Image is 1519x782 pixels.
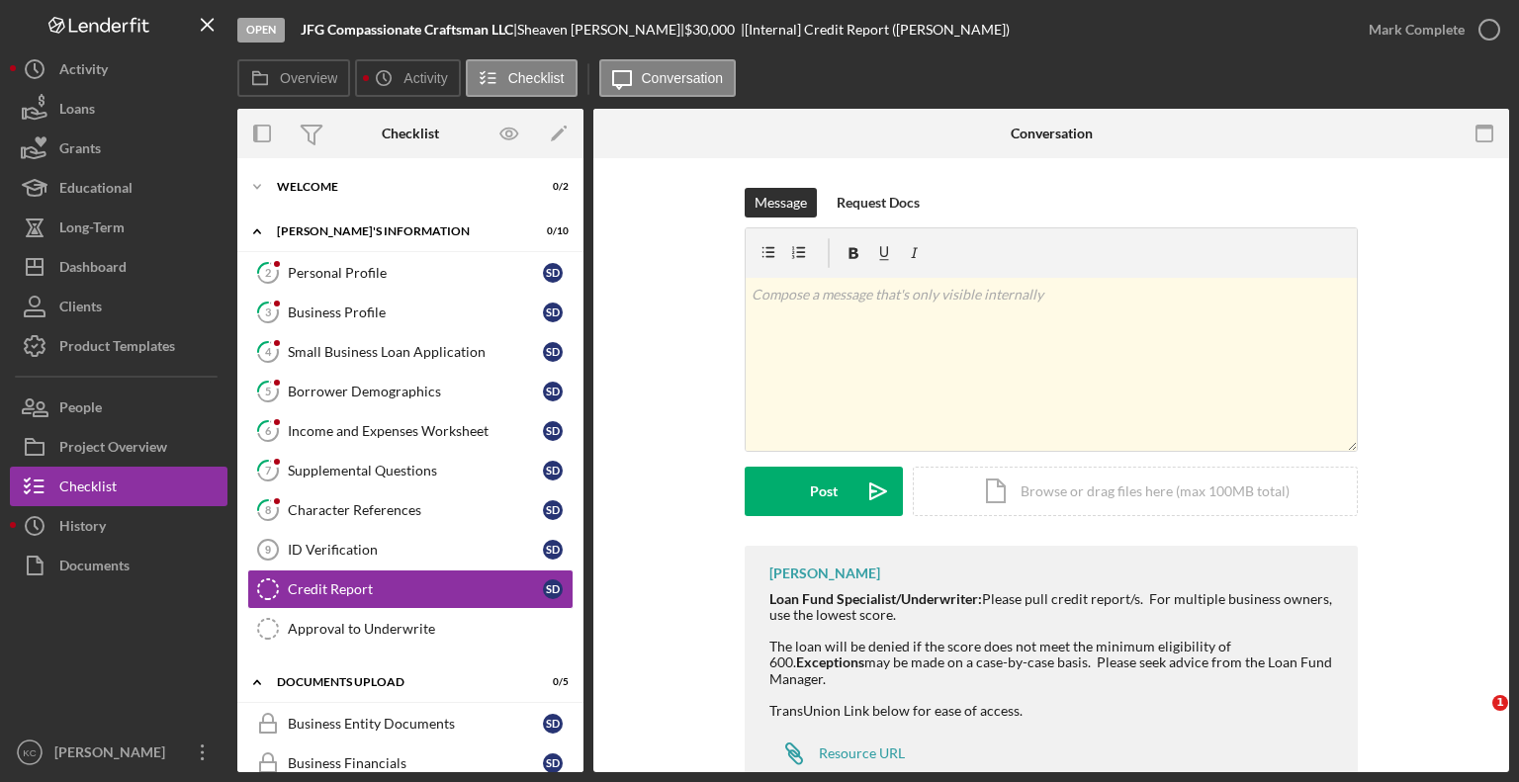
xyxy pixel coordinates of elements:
[533,181,569,193] div: 0 / 2
[543,500,563,520] div: S D
[1349,10,1509,49] button: Mark Complete
[288,423,543,439] div: Income and Expenses Worksheet
[59,208,125,252] div: Long-Term
[247,332,574,372] a: 4Small Business Loan ApplicationSD
[59,427,167,472] div: Project Overview
[382,126,439,141] div: Checklist
[466,59,578,97] button: Checklist
[533,676,569,688] div: 0 / 5
[10,506,227,546] button: History
[247,253,574,293] a: 2Personal ProfileSD
[10,467,227,506] button: Checklist
[265,385,271,397] tspan: 5
[59,247,127,292] div: Dashboard
[288,716,543,732] div: Business Entity Documents
[247,293,574,332] a: 3Business ProfileSD
[265,305,271,318] tspan: 3
[769,590,982,607] strong: Loan Fund Specialist/Underwriter:
[837,188,920,217] div: Request Docs
[543,421,563,441] div: S D
[543,753,563,773] div: S D
[59,467,117,511] div: Checklist
[684,21,735,38] span: $30,000
[769,703,1338,719] div: TransUnion Link below for ease of access.
[810,467,838,516] div: Post
[1492,695,1508,711] span: 1
[59,168,133,213] div: Educational
[796,653,864,670] strong: Exceptions
[10,427,227,467] a: Project Overview
[10,733,227,772] button: KC[PERSON_NAME]
[403,70,447,86] label: Activity
[277,181,519,193] div: WELCOME
[745,467,903,516] button: Post
[508,70,565,86] label: Checklist
[543,303,563,322] div: S D
[288,344,543,360] div: Small Business Loan Application
[59,388,102,432] div: People
[642,70,724,86] label: Conversation
[265,503,271,516] tspan: 8
[10,326,227,366] button: Product Templates
[247,451,574,490] a: 7Supplemental QuestionsSD
[277,676,519,688] div: DOCUMENTS UPLOAD
[301,21,513,38] b: JFG Compassionate Craftsman LLC
[819,745,905,761] div: Resource URL
[1011,126,1093,141] div: Conversation
[10,168,227,208] button: Educational
[59,129,101,173] div: Grants
[769,565,880,581] div: [PERSON_NAME]
[543,714,563,734] div: S D
[10,546,227,585] button: Documents
[10,388,227,427] button: People
[288,265,543,281] div: Personal Profile
[827,188,930,217] button: Request Docs
[59,506,106,551] div: History
[1369,10,1465,49] div: Mark Complete
[23,747,36,758] text: KC
[288,755,543,771] div: Business Financials
[288,581,543,597] div: Credit Report
[288,384,543,399] div: Borrower Demographics
[265,424,272,437] tspan: 6
[49,733,178,777] div: [PERSON_NAME]
[288,304,543,320] div: Business Profile
[59,89,95,133] div: Loans
[10,247,227,287] button: Dashboard
[543,579,563,599] div: S D
[10,129,227,168] button: Grants
[288,621,573,637] div: Approval to Underwrite
[755,188,807,217] div: Message
[59,49,108,94] div: Activity
[265,464,272,477] tspan: 7
[10,89,227,129] button: Loans
[280,70,337,86] label: Overview
[247,609,574,649] a: Approval to Underwrite
[10,208,227,247] button: Long-Term
[247,411,574,451] a: 6Income and Expenses WorksheetSD
[543,540,563,560] div: S D
[277,225,519,237] div: [PERSON_NAME]'S INFORMATION
[543,461,563,480] div: S D
[769,639,1338,686] div: The loan will be denied if the score does not meet the minimum eligibility of 600. may be made on...
[10,49,227,89] button: Activity
[355,59,460,97] button: Activity
[265,345,272,358] tspan: 4
[543,382,563,401] div: S D
[247,530,574,569] a: 9ID VerificationSD
[745,188,817,217] button: Message
[237,18,285,43] div: Open
[599,59,737,97] button: Conversation
[10,287,227,326] button: Clients
[543,263,563,283] div: S D
[543,342,563,362] div: S D
[769,734,905,773] a: Resource URL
